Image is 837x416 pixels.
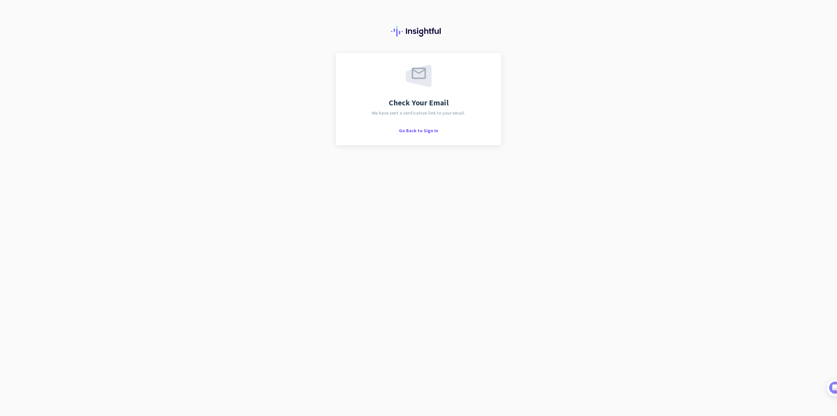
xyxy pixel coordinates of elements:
[399,128,438,134] span: Go Back to Sign In
[372,111,465,115] span: We have sent a verification link to your email.
[406,65,432,87] img: email-sent
[389,99,449,107] span: Check Your Email
[391,26,446,37] img: Insightful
